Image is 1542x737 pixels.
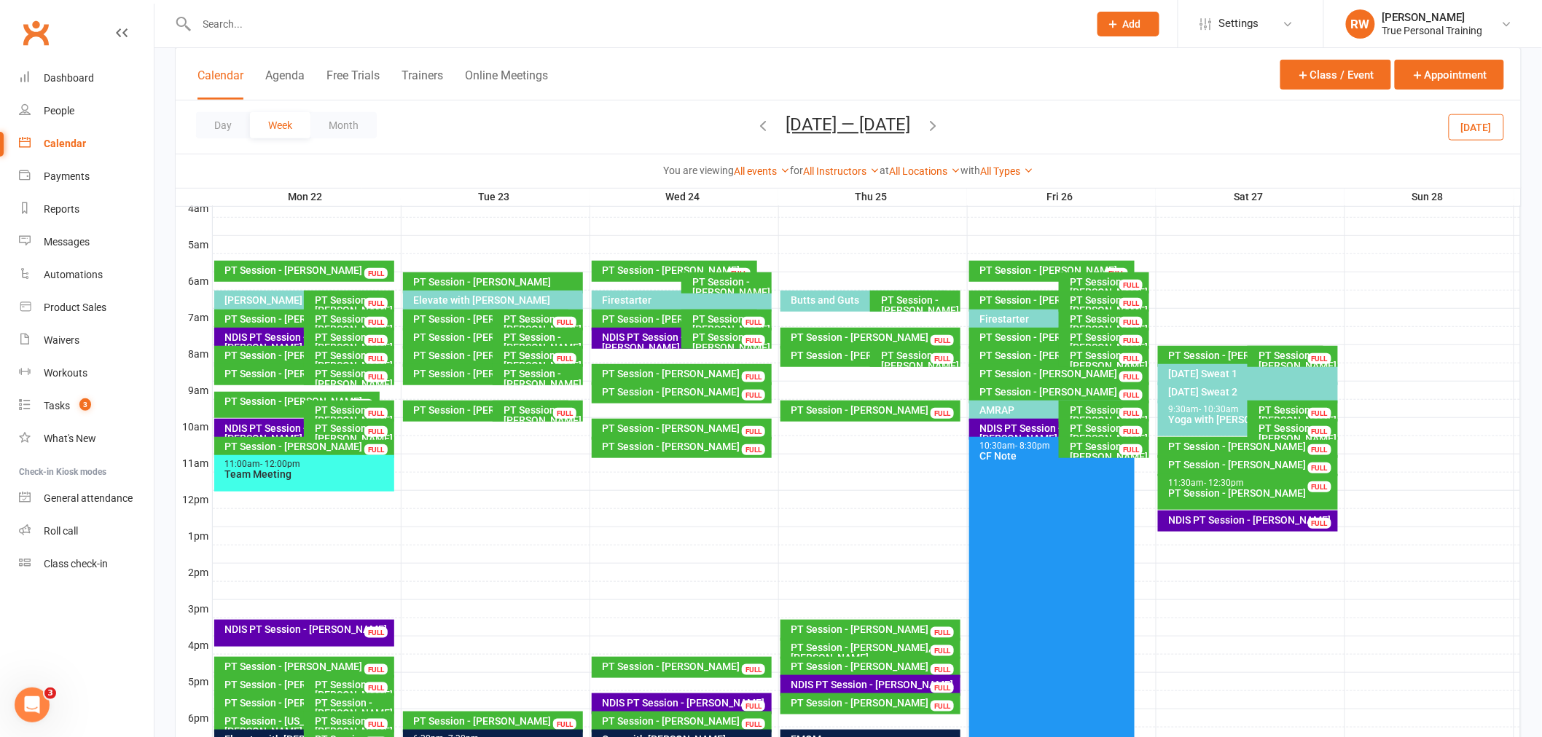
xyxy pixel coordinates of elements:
[889,165,960,177] a: All Locations
[314,368,391,389] div: PT Session - [PERSON_NAME]
[224,624,392,634] div: NDIS PT Session - [PERSON_NAME]
[224,396,377,406] div: PT Session - [PERSON_NAME]
[224,469,392,479] div: Team Meeting
[1119,444,1143,455] div: FULL
[1156,188,1345,206] th: Sat 27
[192,14,1079,34] input: Search...
[261,459,301,469] span: - 12:00pm
[742,719,765,730] div: FULL
[602,387,770,397] div: PT Session - [PERSON_NAME]
[19,390,154,422] a: Tasks 3
[224,679,377,690] div: PT Session - [PERSON_NAME]
[1069,295,1146,315] div: PT Session - [PERSON_NAME]
[1069,277,1146,297] div: PT Session - [PERSON_NAME]
[1308,353,1331,364] div: FULL
[364,408,388,419] div: FULL
[1382,24,1483,37] div: True Personal Training
[224,698,377,708] div: PT Session - [PERSON_NAME]
[1280,60,1391,90] button: Class / Event
[791,350,944,360] div: PT Session - [PERSON_NAME]
[602,661,770,671] div: PT Session - [PERSON_NAME]
[602,423,770,433] div: PT Session - [PERSON_NAME]
[1069,441,1146,462] div: PT Session - [PERSON_NAME]
[1308,462,1331,473] div: FULL
[19,160,154,193] a: Payments
[803,165,880,177] a: All Instructors
[224,295,377,305] div: [PERSON_NAME] Bootcamp
[19,95,154,127] a: People
[791,642,958,663] div: PT Session - [PERSON_NAME], [PERSON_NAME]
[1346,9,1375,39] div: RW
[602,295,770,305] div: Firestarter
[663,165,734,176] strong: You are viewing
[314,716,391,736] div: PT Session - [PERSON_NAME]
[1119,335,1143,346] div: FULL
[979,387,1147,397] div: PT Session - [PERSON_NAME]
[314,698,391,718] div: PT Session - [PERSON_NAME]
[1449,114,1504,140] button: [DATE]
[503,405,580,425] div: PT Session - [PERSON_NAME]
[553,719,576,730] div: FULL
[503,314,580,334] div: PT Session - [PERSON_NAME]
[224,332,377,352] div: NDIS PT Session - [PERSON_NAME]
[413,405,566,415] div: PT Session - [PERSON_NAME]
[364,353,388,364] div: FULL
[602,441,770,452] div: PT Session - [PERSON_NAME]
[17,15,54,51] a: Clubworx
[602,265,755,275] div: PT Session - [PERSON_NAME]
[44,525,78,537] div: Roll call
[176,527,212,545] th: 1pm
[553,408,576,419] div: FULL
[19,515,154,548] a: Roll call
[791,679,958,690] div: NDIS PT Session - [PERSON_NAME]
[413,277,581,287] div: PT Session - [PERSON_NAME]
[1345,188,1514,206] th: Sun 28
[980,450,1017,462] span: CF Note
[413,314,566,324] div: PT Session - [PERSON_NAME]
[742,390,765,401] div: FULL
[1069,332,1146,352] div: PT Session - [PERSON_NAME]
[176,199,212,217] th: 4am
[44,687,56,699] span: 3
[19,482,154,515] a: General attendance kiosk mode
[980,165,1033,177] a: All Types
[791,661,958,671] div: PT Session - [PERSON_NAME]
[742,371,765,382] div: FULL
[465,68,548,100] button: Online Meetings
[364,664,388,675] div: FULL
[742,701,765,712] div: FULL
[602,314,755,324] div: PT Session - [PERSON_NAME]
[602,368,770,379] div: PT Session - [PERSON_NAME]
[326,68,380,100] button: Free Trials
[602,698,770,708] div: NDIS PT Session - [PERSON_NAME]
[1205,478,1245,488] span: - 12:30pm
[967,188,1156,206] th: Fri 26
[176,308,212,326] th: 7am
[742,426,765,437] div: FULL
[44,138,86,149] div: Calendar
[503,332,580,352] div: PT Session - [PERSON_NAME]
[44,72,94,84] div: Dashboard
[960,165,980,176] strong: with
[44,367,87,379] div: Workouts
[1105,268,1128,279] div: FULL
[1382,11,1483,24] div: [PERSON_NAME]
[1119,353,1143,364] div: FULL
[1168,350,1321,360] div: PT Session - [PERSON_NAME]
[19,127,154,160] a: Calendar
[503,350,580,371] div: PT Session - [PERSON_NAME]
[364,444,388,455] div: FULL
[791,698,958,708] div: PT Session - [PERSON_NAME]
[364,371,388,382] div: FULL
[1308,426,1331,437] div: FULL
[224,265,392,275] div: PT Session - [PERSON_NAME]
[196,112,250,138] button: Day
[1258,405,1335,425] div: PT Session - [PERSON_NAME]
[265,68,305,100] button: Agenda
[314,405,391,425] div: PT Session - [PERSON_NAME]
[590,188,778,206] th: Wed 24
[44,400,70,411] div: Tasks
[742,444,765,455] div: FULL
[44,170,90,182] div: Payments
[176,709,212,727] th: 6pm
